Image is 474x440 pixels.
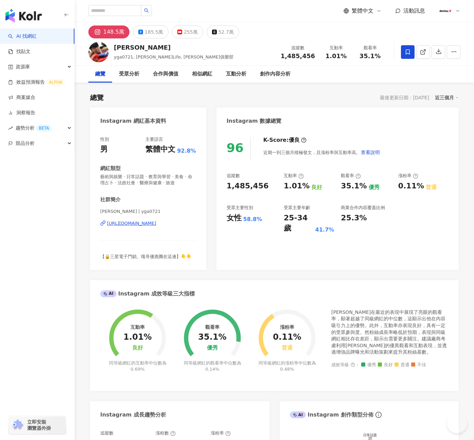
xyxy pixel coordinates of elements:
[156,430,176,436] div: 漲粉數
[16,59,30,74] span: 資源庫
[323,45,349,51] div: 互動率
[280,367,294,372] span: 0.48%
[183,360,242,372] div: 同等級網紅的觀看率中位數為
[218,27,234,37] div: 52.7萬
[281,45,315,51] div: 追蹤數
[227,205,253,211] div: 受眾主要性別
[11,420,24,430] img: chrome extension
[8,48,31,55] a: 找貼文
[36,125,52,132] div: BETA
[100,411,166,419] div: Instagram 成長趨勢分析
[145,27,163,37] div: 185.5萬
[363,434,377,437] text: 日常話題
[263,136,306,144] div: K-Score :
[378,362,393,368] span: 良好
[369,184,380,191] div: 優秀
[361,150,380,155] span: 查看說明
[177,147,196,155] span: 92.8%
[207,26,239,38] button: 52.7萬
[426,184,437,191] div: 普通
[311,184,322,191] div: 良好
[403,7,425,14] span: 活動訊息
[16,120,52,136] span: 趨勢分析
[357,45,383,51] div: 觀看率
[130,324,145,330] div: 互動率
[227,117,282,125] div: Instagram 數據總覽
[447,413,467,433] iframe: Help Scout Beacon - Open
[281,52,315,60] span: 1,485,456
[289,136,300,144] div: 優良
[9,416,66,434] a: chrome extension立即安裝 瀏覽器外掛
[243,216,262,223] div: 58.8%
[284,173,304,179] div: 互動率
[341,181,367,191] div: 35.1%
[331,309,449,356] div: [PERSON_NAME]在最近的表現中展現了亮眼的觀看率，顯著超越了同級網紅的中位數，這顯示出他在內容吸引力上的優勢。此外，互動率亦表現良好，具有一定的受眾參與度。然粉絲成長率略低於預期，表現...
[398,181,424,191] div: 0.11%
[130,367,144,372] span: 0.69%
[184,27,198,37] div: 255萬
[260,70,291,78] div: 創作內容分析
[331,362,449,368] div: 成效等級 ：
[114,43,233,52] div: [PERSON_NAME]
[326,53,347,60] span: 1.01%
[398,173,418,179] div: 漲粉率
[211,430,231,436] div: 漲粉率
[263,146,380,159] div: 近期一到三個月積極發文，且漲粉率與互動率高。
[100,430,113,436] div: 追蹤數
[107,220,156,226] div: [URL][DOMAIN_NAME]
[153,70,178,78] div: 合作與價值
[88,26,129,38] button: 148.5萬
[205,324,220,330] div: 觀看率
[172,26,203,38] button: 255萬
[100,208,196,215] span: [PERSON_NAME] | yga0721
[315,226,334,234] div: 41.7%
[205,367,219,372] span: 0.14%
[100,136,109,142] div: 性別
[411,362,426,368] span: 不佳
[380,95,429,100] div: 最後更新日期：[DATE]
[341,213,367,223] div: 25.3%
[226,70,246,78] div: 互動分析
[103,27,124,37] div: 148.5萬
[108,360,168,372] div: 同等級網紅的互動率中位數為
[133,26,169,38] button: 185.5萬
[100,144,108,155] div: 男
[88,42,109,62] img: KOL Avatar
[284,205,310,211] div: 受眾主要年齡
[8,109,35,116] a: 洞察報告
[5,9,42,22] img: logo
[144,8,149,13] span: search
[359,53,381,60] span: 35.1%
[100,254,192,259] span: 【🔒三星電子門鎖。嘎哥優惠團在這邊】👇👇
[258,360,317,372] div: 同等級網紅的漲粉率中位數為
[341,173,361,179] div: 觀看率
[227,141,244,155] div: 96
[227,181,269,191] div: 1,485,456
[280,324,294,330] div: 漲粉率
[8,126,13,131] span: rise
[119,70,139,78] div: 受眾分析
[114,54,233,60] span: yga0721, [PERSON_NAME]Life, [PERSON_NAME]俱樂部
[227,213,242,223] div: 女性
[394,362,409,368] span: 普通
[100,174,196,186] span: 藝術與娛樂 · 日常話題 · 教育與學習 · 美食 · 命理占卜 · 法政社會 · 醫療與健康 · 旅遊
[145,144,175,155] div: 繁體中文
[100,196,121,203] div: 社群簡介
[290,411,373,419] div: Instagram 創作類型分佈
[8,94,35,101] a: 商案媒合
[192,70,212,78] div: 相似網紅
[100,117,166,125] div: Instagram 網紅基本資料
[435,93,459,102] div: 近三個月
[352,7,373,15] span: 繁體中文
[361,146,380,159] button: 查看說明
[95,70,105,78] div: 總覽
[284,181,310,191] div: 1.01%
[198,333,226,342] div: 35.1%
[207,345,218,351] div: 優秀
[123,333,152,342] div: 1.01%
[100,165,121,172] div: 網紅類型
[374,411,383,419] span: info-circle
[8,79,65,86] a: 效益預測報告ALPHA
[100,220,196,226] a: [URL][DOMAIN_NAME]
[27,419,51,431] span: 立即安裝 瀏覽器外掛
